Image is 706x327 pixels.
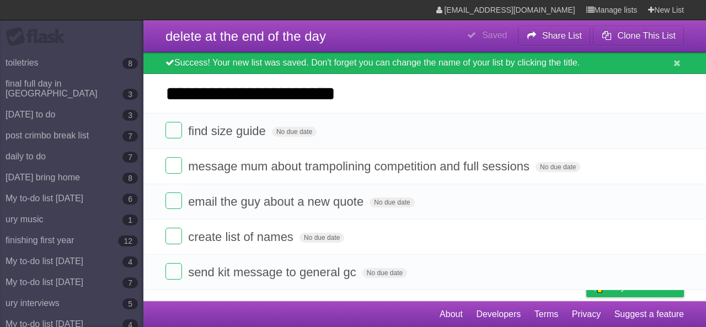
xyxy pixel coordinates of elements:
div: Success! Your new list was saved. Don't forget you can change the name of your list by clicking t... [143,52,706,74]
span: create list of names [188,230,296,244]
a: Terms [534,304,559,325]
span: find size guide [188,124,269,138]
b: 12 [118,235,138,246]
b: Share List [542,31,582,40]
b: 6 [122,194,138,205]
label: Done [165,157,182,174]
span: message mum about trampolining competition and full sessions [188,159,532,173]
b: 3 [122,110,138,121]
span: No due date [299,233,344,243]
span: No due date [272,127,317,137]
a: Suggest a feature [614,304,684,325]
b: 7 [122,152,138,163]
span: email the guy about a new quote [188,195,366,208]
b: Clone This List [617,31,676,40]
label: Done [165,122,182,138]
span: send kit message to general gc [188,265,359,279]
a: Privacy [572,304,601,325]
b: 8 [122,173,138,184]
label: Done [165,228,182,244]
a: About [440,304,463,325]
button: Clone This List [593,26,684,46]
div: Flask [6,27,72,47]
b: 3 [122,89,138,100]
span: Buy me a coffee [609,277,678,297]
span: No due date [536,162,580,172]
b: 7 [122,131,138,142]
a: Developers [476,304,521,325]
label: Done [165,192,182,209]
label: Done [165,263,182,280]
button: Share List [518,26,591,46]
span: No due date [362,268,407,278]
b: 8 [122,58,138,69]
b: 1 [122,215,138,226]
b: 5 [122,298,138,309]
b: Saved [482,30,507,40]
span: No due date [370,197,414,207]
b: 4 [122,256,138,267]
span: delete at the end of the day [165,29,326,44]
b: 7 [122,277,138,288]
